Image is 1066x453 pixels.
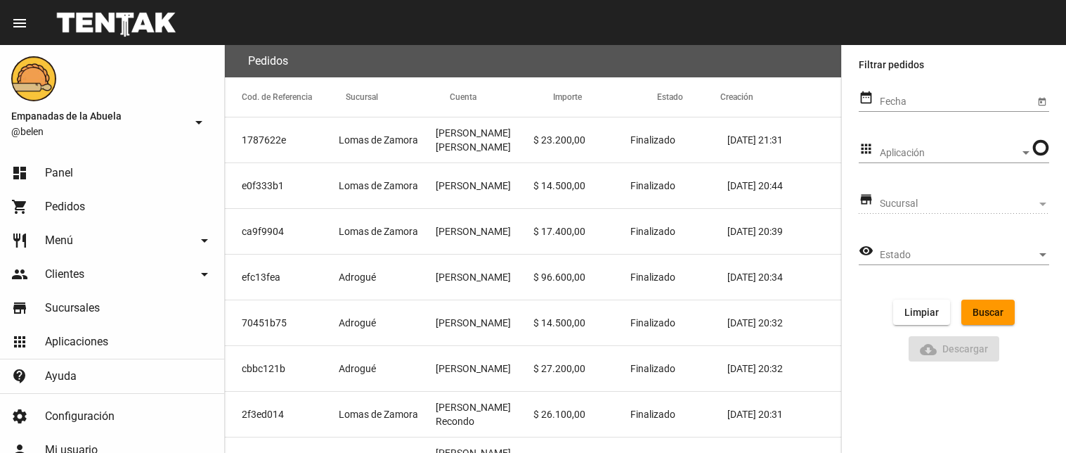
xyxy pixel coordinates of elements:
[339,316,376,330] span: Adrogué
[920,343,989,355] span: Descargar
[225,300,339,345] mat-cell: 70451b75
[196,266,213,283] mat-icon: arrow_drop_down
[11,408,28,425] mat-icon: settings
[630,316,675,330] span: Finalizado
[339,133,418,147] span: Lomas de Zamora
[973,307,1003,318] span: Buscar
[533,255,630,300] mat-cell: $ 96.600,00
[880,250,1049,261] mat-select: Estado
[11,198,28,215] mat-icon: shopping_cart
[225,209,339,254] mat-cell: ca9f9904
[533,163,630,208] mat-cell: $ 14.500,00
[727,255,841,300] mat-cell: [DATE] 20:34
[533,300,630,345] mat-cell: $ 14.500,00
[909,336,1000,362] button: Descargar ReporteDescargar
[339,362,376,376] span: Adrogué
[11,15,28,32] mat-icon: menu
[630,179,675,193] span: Finalizado
[533,392,630,437] mat-cell: $ 26.100,00
[436,392,533,437] mat-cell: [PERSON_NAME] Recondo
[859,243,873,260] mat-icon: visibility
[339,224,418,238] span: Lomas de Zamora
[553,77,657,117] mat-header-cell: Importe
[533,117,630,162] mat-cell: $ 23.200,00
[45,267,84,281] span: Clientes
[45,301,100,315] span: Sucursales
[450,77,554,117] mat-header-cell: Cuenta
[225,163,339,208] mat-cell: e0f333b1
[436,209,533,254] mat-cell: [PERSON_NAME]
[859,191,873,208] mat-icon: store
[880,148,1032,159] mat-select: Aplicación
[11,300,28,317] mat-icon: store
[727,117,841,162] mat-cell: [DATE] 21:31
[630,407,675,421] span: Finalizado
[339,179,418,193] span: Lomas de Zamora
[339,407,418,421] span: Lomas de Zamora
[630,362,675,376] span: Finalizado
[533,209,630,254] mat-cell: $ 17.400,00
[11,266,28,283] mat-icon: people
[961,300,1015,325] button: Buscar
[11,165,28,181] mat-icon: dashboard
[11,108,185,125] span: Empanadas de la Abuela
[727,209,841,254] mat-cell: [DATE] 20:39
[859,141,873,158] mat-icon: apps
[45,335,108,349] span: Aplicaciones
[630,270,675,284] span: Finalizado
[880,198,1036,210] span: Sucursal
[436,163,533,208] mat-cell: [PERSON_NAME]
[1034,94,1049,108] button: Open calendar
[436,255,533,300] mat-cell: [PERSON_NAME]
[225,392,339,437] mat-cell: 2f3ed014
[45,200,85,214] span: Pedidos
[11,125,185,139] span: @belen
[225,117,339,162] mat-cell: 1787622e
[880,250,1036,261] span: Estado
[727,346,841,391] mat-cell: [DATE] 20:32
[11,232,28,249] mat-icon: restaurant
[859,89,873,106] mat-icon: date_range
[436,117,533,162] mat-cell: [PERSON_NAME] [PERSON_NAME]
[436,346,533,391] mat-cell: [PERSON_NAME]
[920,341,937,358] mat-icon: Descargar Reporte
[727,163,841,208] mat-cell: [DATE] 20:44
[11,368,28,385] mat-icon: contact_support
[11,333,28,350] mat-icon: apps
[45,166,73,180] span: Panel
[859,56,1049,73] label: Filtrar pedidos
[436,300,533,345] mat-cell: [PERSON_NAME]
[45,409,115,423] span: Configuración
[45,369,77,383] span: Ayuda
[880,148,1020,159] span: Aplicación
[727,392,841,437] mat-cell: [DATE] 20:31
[196,232,213,249] mat-icon: arrow_drop_down
[248,51,288,71] h3: Pedidos
[630,133,675,147] span: Finalizado
[225,346,339,391] mat-cell: cbbc121b
[339,270,376,284] span: Adrogué
[630,224,675,238] span: Finalizado
[11,56,56,101] img: f0136945-ed32-4f7c-91e3-a375bc4bb2c5.png
[225,45,841,77] flou-section-header: Pedidos
[727,300,841,345] mat-cell: [DATE] 20:32
[904,307,939,318] span: Limpiar
[45,234,73,248] span: Menú
[225,77,346,117] mat-header-cell: Cod. de Referencia
[880,198,1049,210] mat-select: Sucursal
[657,77,720,117] mat-header-cell: Estado
[880,96,1034,108] input: Fecha
[720,77,841,117] mat-header-cell: Creación
[893,300,950,325] button: Limpiar
[533,346,630,391] mat-cell: $ 27.200,00
[225,255,339,300] mat-cell: efc13fea
[346,77,450,117] mat-header-cell: Sucursal
[190,114,207,131] mat-icon: arrow_drop_down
